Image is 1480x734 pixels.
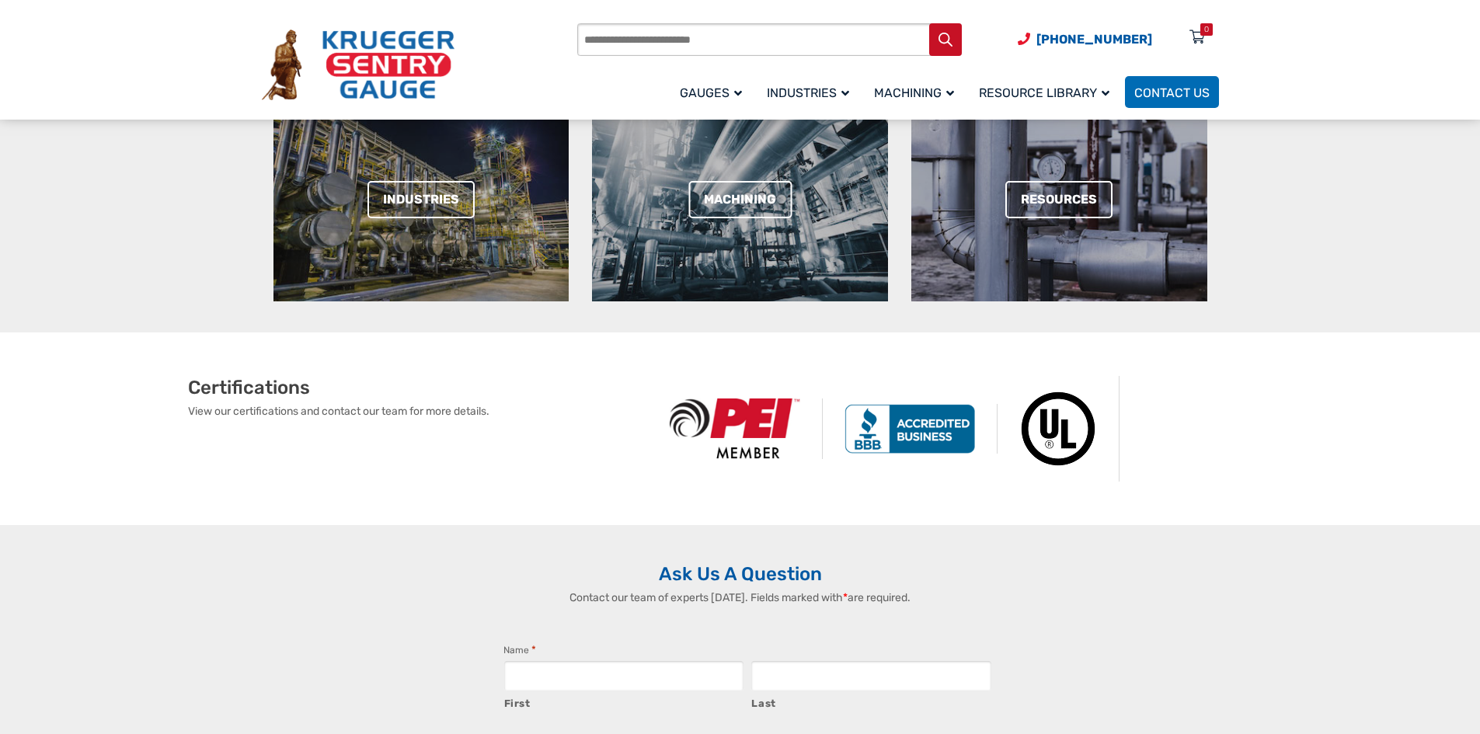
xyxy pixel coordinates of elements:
[504,692,744,711] label: First
[998,376,1120,482] img: Underwriters Laboratories
[1018,30,1152,49] a: Phone Number (920) 434-8860
[979,85,1109,100] span: Resource Library
[648,398,823,458] img: PEI Member
[188,403,648,419] p: View our certifications and contact our team for more details.
[970,74,1125,110] a: Resource Library
[751,692,991,711] label: Last
[367,181,475,218] a: Industries
[488,590,993,606] p: Contact our team of experts [DATE]. Fields marked with are required.
[823,404,998,454] img: BBB
[680,85,742,100] span: Gauges
[1036,32,1152,47] span: [PHONE_NUMBER]
[1125,76,1219,108] a: Contact Us
[1204,23,1209,36] div: 0
[874,85,954,100] span: Machining
[188,376,648,399] h2: Certifications
[1134,85,1210,100] span: Contact Us
[670,74,757,110] a: Gauges
[688,181,792,218] a: Machining
[865,74,970,110] a: Machining
[1005,181,1113,218] a: Resources
[262,562,1219,586] h2: Ask Us A Question
[262,30,454,101] img: Krueger Sentry Gauge
[757,74,865,110] a: Industries
[503,642,536,658] legend: Name
[767,85,849,100] span: Industries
